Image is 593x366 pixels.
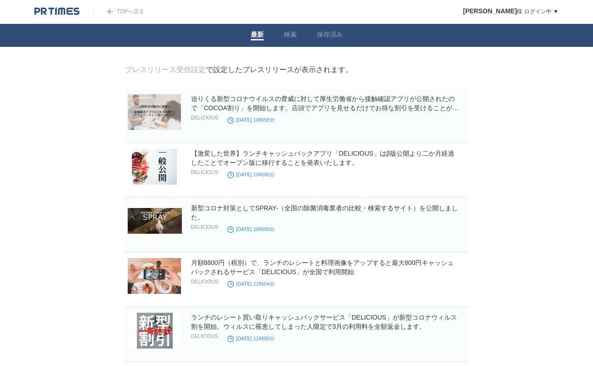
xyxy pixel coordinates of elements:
[191,333,218,339] p: DELICIOUS
[125,65,353,75] div: で設定したプレスリリースが表示されます。
[463,8,559,15] a: [PERSON_NAME]様 ログイン中 ▼
[93,8,144,15] a: TOPへ戻る
[227,172,275,177] time: [DATE] 10時00分
[128,94,182,130] img: 迫りくる新型コロナウイルスの脅威に対して厚生労働省から接触確認アプリが公開されたので「COCOA割り」を開始します。店頭でアプリを見せるだけでお得な割引を受けることができます。
[227,281,275,287] time: [DATE] 12時04分
[463,7,517,15] span: [PERSON_NAME]
[125,66,206,73] a: プレスリリース受信設定
[227,117,275,123] time: [DATE] 10時58分
[191,115,218,120] p: DELICIOUS
[227,226,275,232] time: [DATE] 10時00分
[191,259,454,276] a: 月額8800円（税別）で、ランチのレシートと料理画像をアップすると最大800円キャッシュバックされるサービス「DELICIOUS」が全国で利用開始
[191,169,218,175] p: DELICIOUS
[191,224,218,230] p: DELICIOUS
[227,336,275,341] time: [DATE] 11時00分
[128,149,182,185] img: 【激変した世界】ランチキャッシュバックアプリ「DELICIOUS」はβ版公開より二か月経過したことでオープン版に移行することを発表いたします。
[107,9,113,14] img: arrow.png
[34,7,79,16] img: logo.png
[191,204,458,221] a: 新型コロナ対策としてSPRAY-（全国の除菌消毒業者の比較・検索するサイト）を公開しました。
[251,31,264,40] a: 最新
[317,31,343,40] a: 保存済み
[191,95,459,121] a: 迫りくる新型コロナウイルスの脅威に対して厚生労働省から接触確認アプリが公開されたので「COCOA割り」を開始します。店頭でアプリを見せるだけでお得な割引を受けることができます。
[284,31,297,40] a: 検索
[128,203,182,239] img: 新型コロナ対策としてSPRAY-（全国の除菌消毒業者の比較・検索するサイト）を公開しました。
[191,314,457,330] a: ランチのレシート買い取りキャッシュバックサービス「DELICIOUS」が新型コロナウィルス割を開始。ウィルスに罹患してしまった人限定で3月の利用料を全額返金します。
[128,258,182,294] img: 月額8800円（税別）で、ランチのレシートと料理画像をアップすると最大800円キャッシュバックされるサービス「DELICIOUS」が全国で利用開始
[191,279,218,284] p: DELICIOUS
[191,150,455,166] a: 【激変した世界】ランチキャッシュバックアプリ「DELICIOUS」はβ版公開より二か月経過したことでオープン版に移行することを発表いたします。
[128,313,182,349] img: ランチのレシート買い取りキャッシュバックサービス「DELICIOUS」が新型コロナウィルス割を開始。ウィルスに罹患してしまった人限定で3月の利用料を全額返金します。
